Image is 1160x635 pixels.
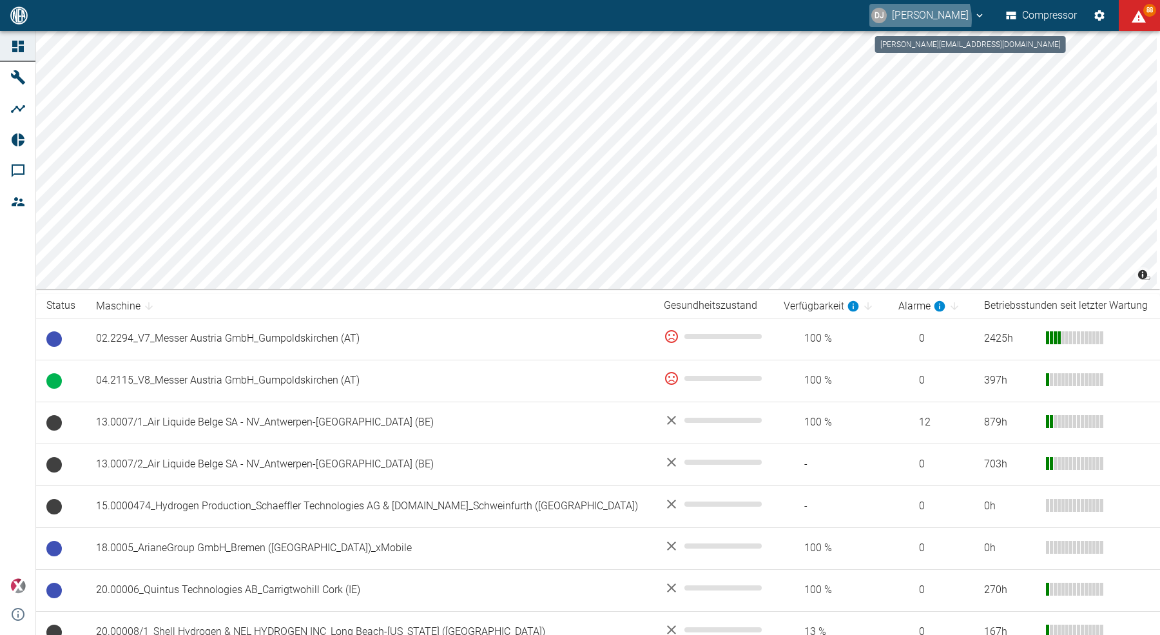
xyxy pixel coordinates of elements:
[871,8,887,23] div: DJ
[898,373,963,388] span: 0
[86,569,653,611] td: 20.00006_Quintus Technologies AB_Carrigtwohill Cork (IE)
[898,298,946,314] div: berechnet für die letzten 7 Tage
[46,373,62,389] span: Betrieb
[898,499,963,514] span: 0
[86,360,653,402] td: 04.2115_V8_Messer Austria GmbH_Gumpoldskirchen (AT)
[869,4,987,27] button: david.jasper@nea-x.de
[898,541,963,556] span: 0
[784,373,878,388] span: 100 %
[10,578,26,594] img: Xplore Logo
[898,331,963,346] span: 0
[898,415,963,430] span: 12
[86,444,653,485] td: 13.0007/2_Air Liquide Belge SA - NV_Antwerpen-[GEOGRAPHIC_DATA] (BE)
[86,318,653,360] td: 02.2294_V7_Messer Austria GmbH_Gumpoldskirchen (AT)
[664,454,763,470] div: No data
[784,298,860,314] div: berechnet für die letzten 7 Tage
[1088,4,1111,27] button: Einstellungen
[46,583,62,598] span: Betriebsbereit
[9,6,29,24] img: logo
[36,294,86,318] th: Status
[875,36,1066,53] div: [PERSON_NAME][EMAIL_ADDRESS][DOMAIN_NAME]
[86,402,653,444] td: 13.0007/1_Air Liquide Belge SA - NV_Antwerpen-[GEOGRAPHIC_DATA] (BE)
[46,331,62,347] span: Betriebsbereit
[664,496,763,512] div: No data
[784,541,878,556] span: 100 %
[1003,4,1080,27] button: Compressor
[984,373,1036,388] div: 397 h
[46,457,62,473] span: Keine Daten
[984,541,1036,556] div: 0 h
[86,527,653,569] td: 18.0005_ArianeGroup GmbH_Bremen ([GEOGRAPHIC_DATA])_xMobile
[784,331,878,346] span: 100 %
[664,413,763,428] div: No data
[898,583,963,598] span: 0
[46,541,62,556] span: Betriebsbereit
[784,415,878,430] span: 100 %
[664,538,763,554] div: No data
[974,294,1160,318] th: Betriebsstunden seit letzter Wartung
[898,457,963,472] span: 0
[36,31,1157,289] canvas: Map
[46,499,62,514] span: Keine Daten
[653,294,773,318] th: Gesundheitszustand
[784,499,878,514] span: -
[984,499,1036,514] div: 0 h
[1143,4,1156,17] span: 88
[664,371,763,386] div: 0 %
[984,457,1036,472] div: 703 h
[46,415,62,431] span: Betrieb
[96,298,157,314] span: Maschine
[984,331,1036,346] div: 2425 h
[86,485,653,527] td: 15.0000474_Hydrogen Production_Schaeffler Technologies AG & [DOMAIN_NAME]_Schweinfurth ([GEOGRAPH...
[664,329,763,344] div: 0 %
[984,583,1036,598] div: 270 h
[784,583,878,598] span: 100 %
[984,415,1036,430] div: 879 h
[664,580,763,596] div: No data
[784,457,878,472] span: -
